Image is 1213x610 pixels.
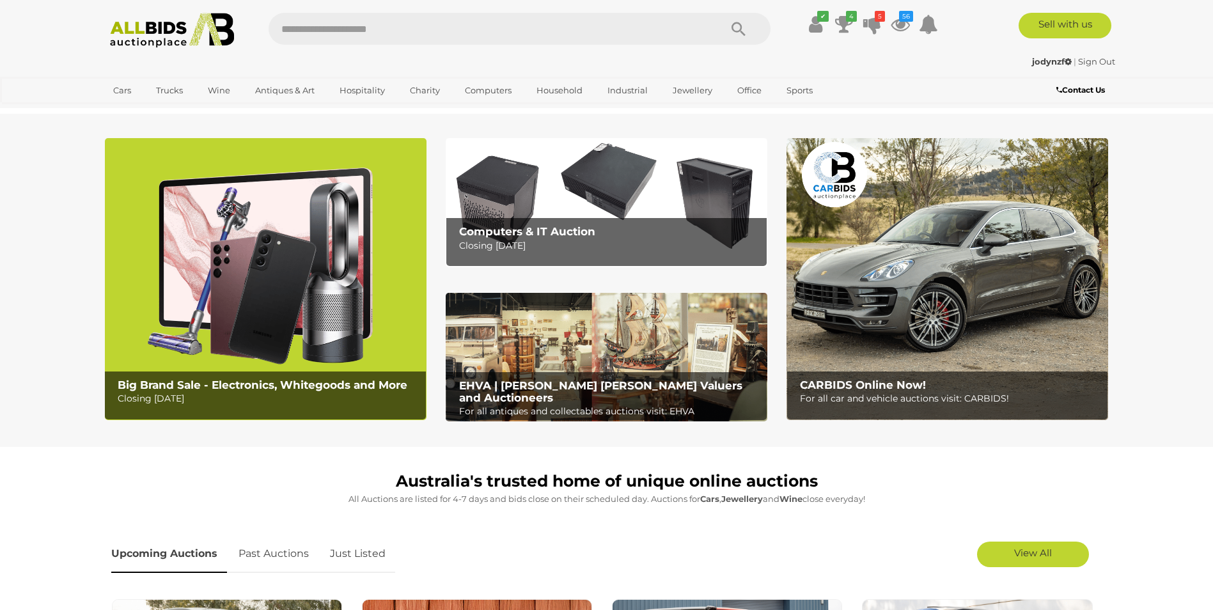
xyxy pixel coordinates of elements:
[1032,56,1072,66] strong: jodynzf
[664,80,721,101] a: Jewellery
[1056,83,1108,97] a: Contact Us
[528,80,591,101] a: Household
[786,138,1108,420] img: CARBIDS Online Now!
[700,494,719,504] strong: Cars
[111,492,1102,506] p: All Auctions are listed for 4-7 days and bids close on their scheduled day. Auctions for , and cl...
[721,494,763,504] strong: Jewellery
[320,535,395,573] a: Just Listed
[707,13,771,45] button: Search
[459,238,760,254] p: Closing [DATE]
[105,101,212,122] a: [GEOGRAPHIC_DATA]
[459,225,595,238] b: Computers & IT Auction
[446,138,767,267] a: Computers & IT Auction Computers & IT Auction Closing [DATE]
[459,403,760,419] p: For all antiques and collectables auctions visit: EHVA
[118,391,419,407] p: Closing [DATE]
[105,138,427,420] img: Big Brand Sale - Electronics, Whitegoods and More
[457,80,520,101] a: Computers
[105,80,139,101] a: Cars
[899,11,913,22] i: 56
[786,138,1108,420] a: CARBIDS Online Now! CARBIDS Online Now! For all car and vehicle auctions visit: CARBIDS!
[1074,56,1076,66] span: |
[1056,85,1105,95] b: Contact Us
[779,494,802,504] strong: Wine
[247,80,323,101] a: Antiques & Art
[599,80,656,101] a: Industrial
[229,535,318,573] a: Past Auctions
[105,138,427,420] a: Big Brand Sale - Electronics, Whitegoods and More Big Brand Sale - Electronics, Whitegoods and Mo...
[977,542,1089,567] a: View All
[846,11,857,22] i: 4
[103,13,242,48] img: Allbids.com.au
[863,13,882,36] a: 5
[891,13,910,36] a: 56
[459,379,742,404] b: EHVA | [PERSON_NAME] [PERSON_NAME] Valuers and Auctioneers
[817,11,829,22] i: ✔
[111,473,1102,490] h1: Australia's trusted home of unique online auctions
[446,293,767,422] a: EHVA | Evans Hastings Valuers and Auctioneers EHVA | [PERSON_NAME] [PERSON_NAME] Valuers and Auct...
[778,80,821,101] a: Sports
[148,80,191,101] a: Trucks
[331,80,393,101] a: Hospitality
[446,293,767,422] img: EHVA | Evans Hastings Valuers and Auctioneers
[118,379,407,391] b: Big Brand Sale - Electronics, Whitegoods and More
[806,13,826,36] a: ✔
[1032,56,1074,66] a: jodynzf
[111,535,227,573] a: Upcoming Auctions
[1019,13,1111,38] a: Sell with us
[446,138,767,267] img: Computers & IT Auction
[834,13,854,36] a: 4
[800,391,1101,407] p: For all car and vehicle auctions visit: CARBIDS!
[402,80,448,101] a: Charity
[875,11,885,22] i: 5
[800,379,926,391] b: CARBIDS Online Now!
[1014,547,1052,559] span: View All
[729,80,770,101] a: Office
[200,80,239,101] a: Wine
[1078,56,1115,66] a: Sign Out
